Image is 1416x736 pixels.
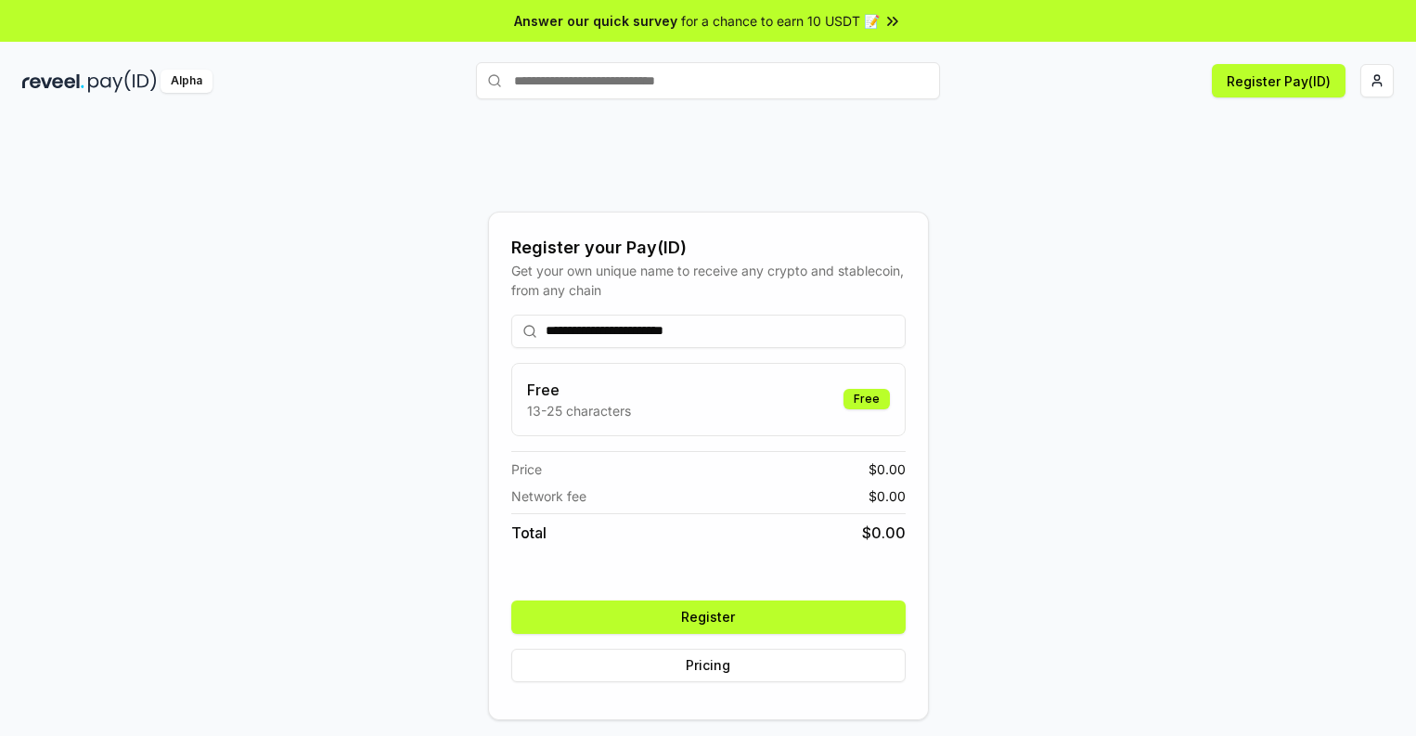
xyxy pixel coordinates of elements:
[511,486,586,506] span: Network fee
[527,401,631,420] p: 13-25 characters
[511,522,547,544] span: Total
[511,600,906,634] button: Register
[527,379,631,401] h3: Free
[511,459,542,479] span: Price
[511,235,906,261] div: Register your Pay(ID)
[862,522,906,544] span: $ 0.00
[22,70,84,93] img: reveel_dark
[843,389,890,409] div: Free
[1212,64,1345,97] button: Register Pay(ID)
[869,486,906,506] span: $ 0.00
[511,649,906,682] button: Pricing
[681,11,880,31] span: for a chance to earn 10 USDT 📝
[514,11,677,31] span: Answer our quick survey
[511,261,906,300] div: Get your own unique name to receive any crypto and stablecoin, from any chain
[869,459,906,479] span: $ 0.00
[161,70,212,93] div: Alpha
[88,70,157,93] img: pay_id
